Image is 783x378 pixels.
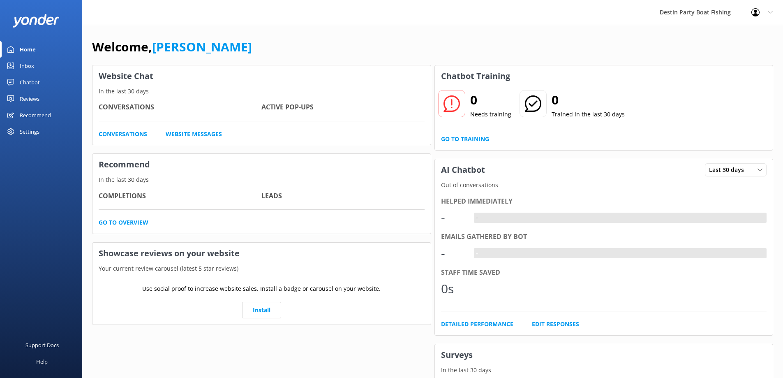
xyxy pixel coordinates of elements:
[435,159,491,181] h3: AI Chatbot
[441,232,767,242] div: Emails gathered by bot
[20,74,40,90] div: Chatbot
[99,191,261,202] h4: Completions
[152,38,252,55] a: [PERSON_NAME]
[435,366,773,375] p: In the last 30 days
[92,175,431,184] p: In the last 30 days
[92,37,252,57] h1: Welcome,
[92,264,431,273] p: Your current review carousel (latest 5 star reviews)
[552,90,625,110] h2: 0
[441,279,466,299] div: 0s
[474,248,480,259] div: -
[474,213,480,223] div: -
[99,218,148,227] a: Go to overview
[142,284,381,293] p: Use social proof to increase website sales. Install a badge or carousel on your website.
[261,191,424,202] h4: Leads
[20,58,34,74] div: Inbox
[36,353,48,370] div: Help
[709,165,749,174] span: Last 30 days
[532,320,579,329] a: Edit Responses
[441,320,513,329] a: Detailed Performance
[552,110,625,119] p: Trained in the last 30 days
[166,130,222,139] a: Website Messages
[441,267,767,278] div: Staff time saved
[92,87,431,96] p: In the last 30 days
[242,302,281,318] a: Install
[92,243,431,264] h3: Showcase reviews on your website
[99,130,147,139] a: Conversations
[92,154,431,175] h3: Recommend
[261,102,424,113] h4: Active Pop-ups
[20,123,39,140] div: Settings
[20,41,36,58] div: Home
[435,65,516,87] h3: Chatbot Training
[441,243,466,263] div: -
[441,196,767,207] div: Helped immediately
[20,107,51,123] div: Recommend
[25,337,59,353] div: Support Docs
[441,208,466,227] div: -
[99,102,261,113] h4: Conversations
[20,90,39,107] div: Reviews
[441,135,489,144] a: Go to Training
[92,65,431,87] h3: Website Chat
[470,110,511,119] p: Needs training
[12,14,60,28] img: yonder-white-logo.png
[435,344,773,366] h3: Surveys
[435,181,773,190] p: Out of conversations
[470,90,511,110] h2: 0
